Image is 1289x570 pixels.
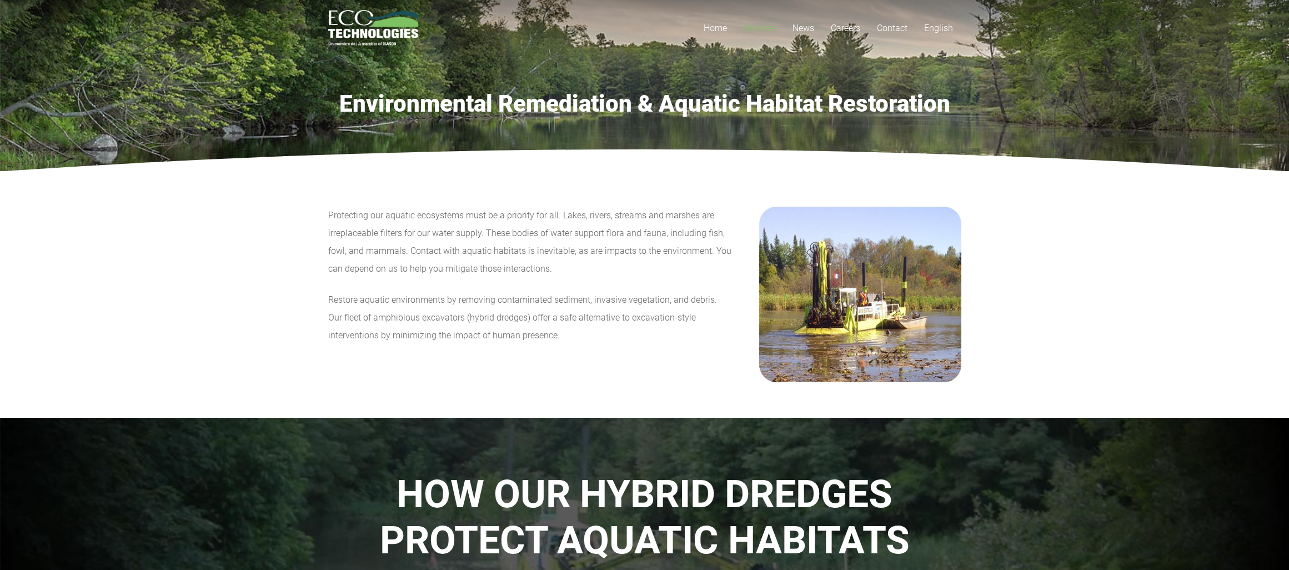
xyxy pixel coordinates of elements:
span: Home [704,23,727,33]
span: Services [744,23,776,33]
p: Protecting our aquatic ecosystems must be a priority for all. Lakes, rivers, streams and marshes ... [328,207,733,278]
a: logo_EcoTech_ASDR_RGB [328,10,419,46]
strong: HOW OUR HYBRID DREDGES PROTECT AQUATIC HABITATS [380,471,910,563]
span: Careers [831,23,860,33]
span: News [793,23,814,33]
span: English [924,23,953,33]
span: Contact [877,23,907,33]
p: Restore aquatic environments by removing contaminated sediment, invasive vegetation, and debris. ... [328,291,733,344]
h1: Environmental Remediation & Aquatic Habitat Restoration [328,90,961,118]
